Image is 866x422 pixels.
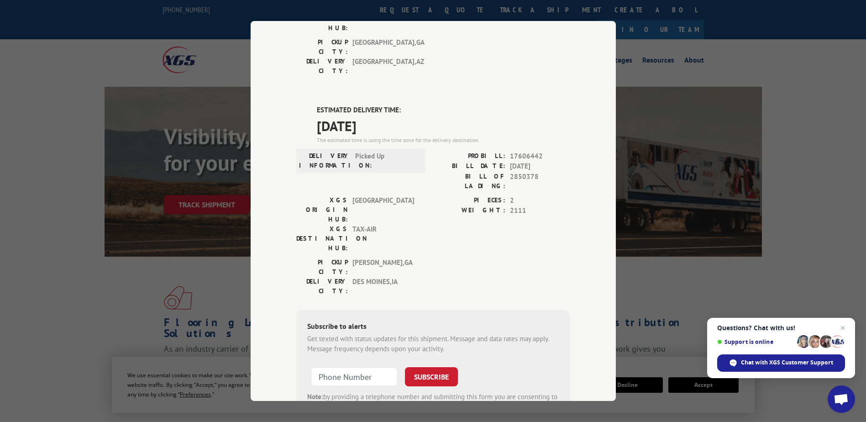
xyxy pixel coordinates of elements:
label: PIECES: [433,195,505,206]
span: DES MOINES , IA [352,277,414,296]
span: [DATE] [317,116,570,136]
label: PICKUP CITY: [296,258,348,277]
div: The estimated time is using the time zone for the delivery destination. [317,136,570,144]
div: Get texted with status updates for this shipment. Message and data rates may apply. Message frequ... [307,334,559,354]
span: [DATE] [510,161,570,172]
span: [PERSON_NAME] , GA [352,258,414,277]
span: Questions? Chat with us! [717,324,845,332]
span: Chat with XGS Customer Support [741,359,833,367]
label: BILL DATE: [433,161,505,172]
label: DELIVERY CITY: [296,277,348,296]
label: ESTIMATED DELIVERY TIME: [317,105,570,116]
span: 17606442 [510,151,570,162]
span: 2111 [510,206,570,216]
label: BILL OF LADING: [433,172,505,191]
label: WEIGHT: [433,206,505,216]
button: SUBSCRIBE [405,367,458,386]
label: DELIVERY CITY: [296,57,348,76]
span: [GEOGRAPHIC_DATA] , GA [352,37,414,57]
input: Phone Number [311,367,398,386]
label: DELIVERY INFORMATION: [299,151,351,170]
label: PROBILL: [433,151,505,162]
strong: Note: [307,392,323,401]
label: PICKUP CITY: [296,37,348,57]
div: Subscribe to alerts [307,321,559,334]
label: XGS ORIGIN HUB: [296,195,348,224]
div: Open chat [828,385,855,413]
div: Chat with XGS Customer Support [717,354,845,372]
label: XGS DESTINATION HUB: [296,224,348,253]
span: [GEOGRAPHIC_DATA] [352,195,414,224]
span: Picked Up [355,151,417,170]
span: TAX-AIR [352,224,414,253]
span: [GEOGRAPHIC_DATA] , AZ [352,57,414,76]
span: Support is online [717,338,794,345]
span: 2850378 [510,172,570,191]
span: 2 [510,195,570,206]
span: Close chat [837,322,848,333]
